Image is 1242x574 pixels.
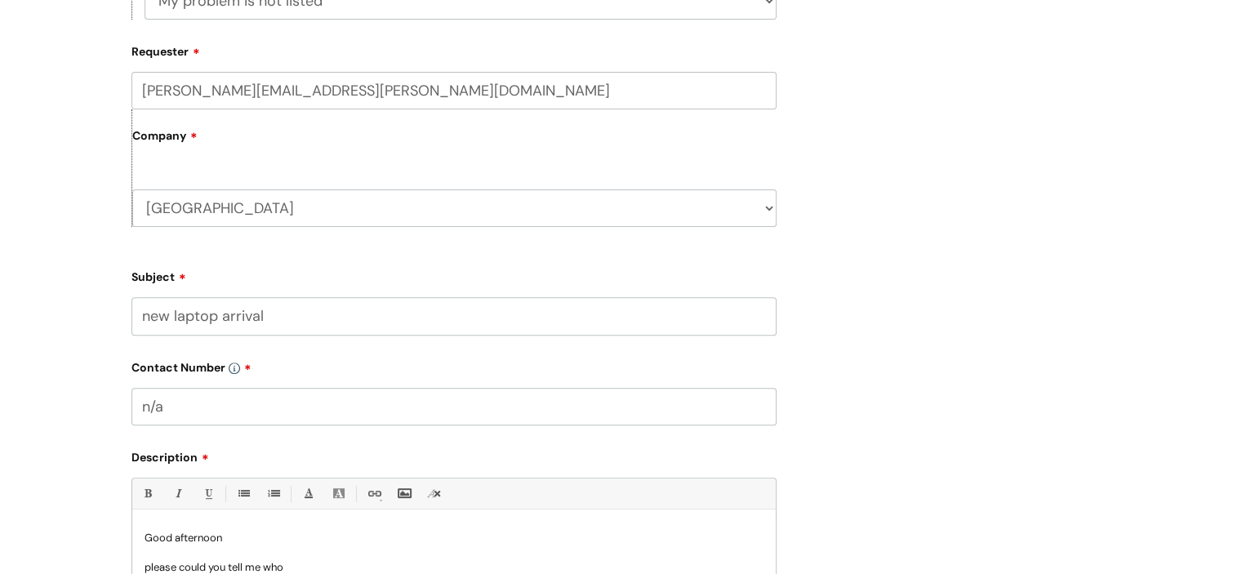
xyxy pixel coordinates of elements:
a: Back Color [328,483,349,504]
p: Good afternoon [145,531,763,545]
a: Italic (Ctrl-I) [167,483,188,504]
label: Subject [131,265,777,284]
a: • Unordered List (Ctrl-Shift-7) [233,483,253,504]
a: 1. Ordered List (Ctrl-Shift-8) [263,483,283,504]
label: Company [132,123,777,160]
a: Bold (Ctrl-B) [137,483,158,504]
label: Requester [131,39,777,59]
a: Link [363,483,384,504]
a: Font Color [298,483,318,504]
a: Insert Image... [394,483,414,504]
label: Description [131,445,777,465]
a: Remove formatting (Ctrl-\) [424,483,444,504]
label: Contact Number [131,355,777,375]
img: info-icon.svg [229,363,240,374]
a: Underline(Ctrl-U) [198,483,218,504]
input: Email [131,72,777,109]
